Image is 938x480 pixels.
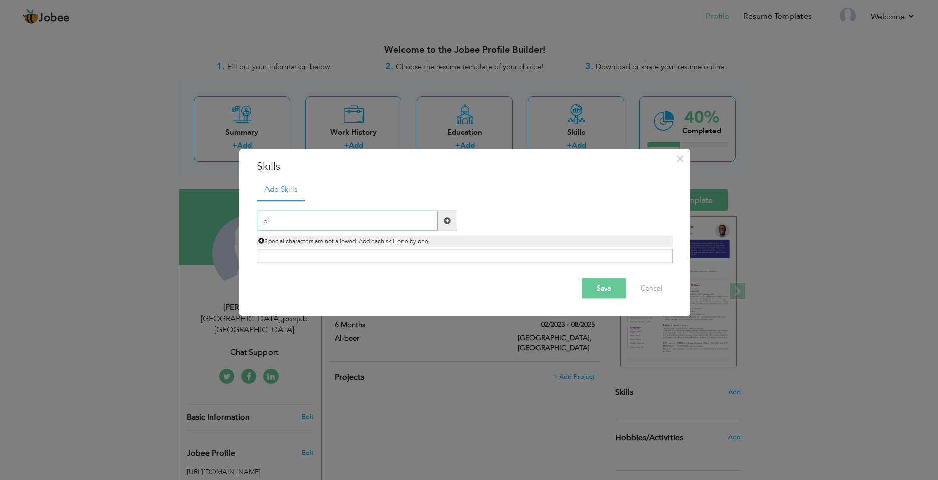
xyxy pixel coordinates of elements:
span: Special characters are not allowed. Add each skill one by one. [258,237,430,245]
a: Add Skills [257,179,305,201]
button: Cancel [631,278,673,299]
span: × [676,149,684,167]
button: Save [582,278,626,299]
h3: Skills [257,159,673,174]
button: Close [672,150,688,166]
